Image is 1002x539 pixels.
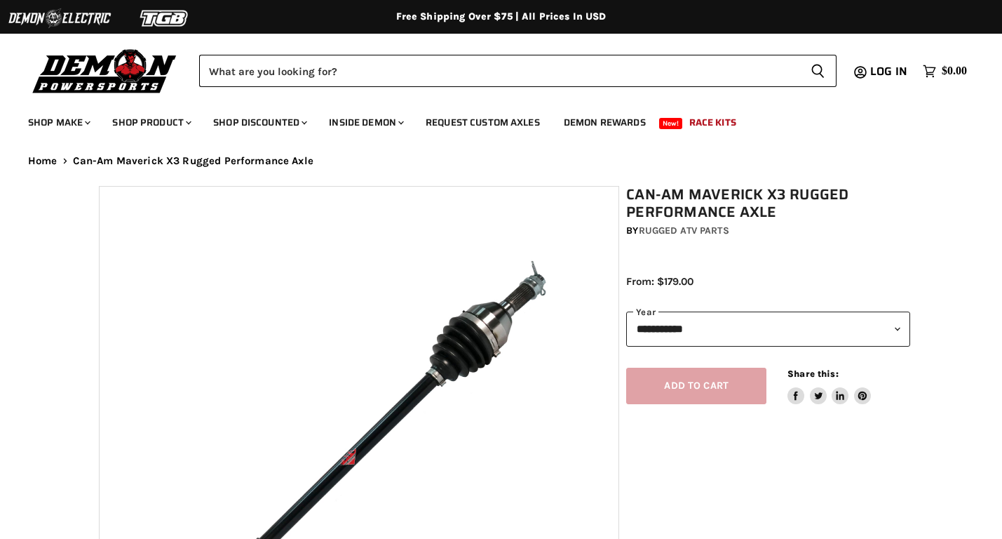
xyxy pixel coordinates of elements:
[415,108,550,137] a: Request Custom Axles
[864,65,916,78] a: Log in
[18,102,963,137] ul: Main menu
[553,108,656,137] a: Demon Rewards
[639,225,729,237] a: Rugged ATV Parts
[18,108,99,137] a: Shop Make
[626,275,693,288] span: From: $179.00
[626,186,910,221] h1: Can-Am Maverick X3 Rugged Performance Axle
[28,46,182,95] img: Demon Powersports
[659,118,683,129] span: New!
[916,61,974,81] a: $0.00
[112,5,217,32] img: TGB Logo 2
[679,108,747,137] a: Race Kits
[199,55,837,87] form: Product
[7,5,112,32] img: Demon Electric Logo 2
[203,108,316,137] a: Shop Discounted
[942,65,967,78] span: $0.00
[870,62,907,80] span: Log in
[626,312,910,346] select: year
[787,368,838,379] span: Share this:
[318,108,412,137] a: Inside Demon
[799,55,837,87] button: Search
[102,108,200,137] a: Shop Product
[787,368,871,405] aside: Share this:
[626,223,910,239] div: by
[73,155,313,167] span: Can-Am Maverick X3 Rugged Performance Axle
[199,55,799,87] input: Search
[28,155,57,167] a: Home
